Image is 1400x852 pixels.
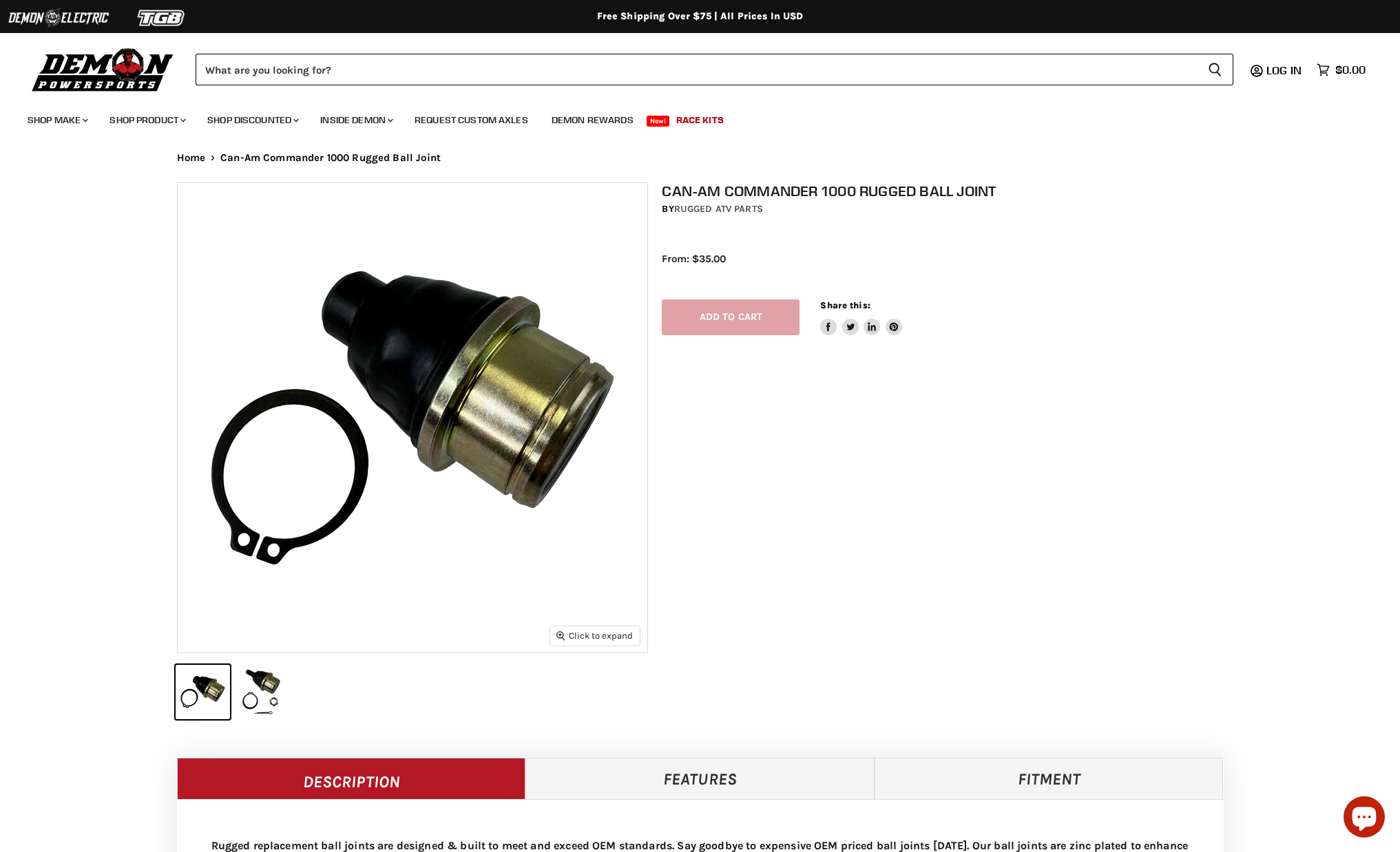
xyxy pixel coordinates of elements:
button: Click to expand [550,626,640,645]
a: Race Kits [666,106,734,134]
a: Log in [1260,64,1310,76]
h1: Can-Am Commander 1000 Rugged Ball Joint [662,182,1237,200]
span: Click to expand [556,630,633,641]
div: Free Shipping Over $75 | All Prices In USD [149,10,1251,23]
span: Share this: [820,300,870,310]
a: Request Custom Axles [404,106,539,134]
span: Log in [1266,63,1302,77]
span: From: $35.00 [662,253,726,265]
a: $0.00 [1310,60,1372,80]
img: TGB Logo 2 [110,5,213,31]
a: Description [177,758,526,799]
input: Search [196,54,1197,85]
aside: Share this: [820,299,902,336]
div: by [662,202,1237,217]
a: Home [177,152,206,164]
button: Search [1197,54,1233,85]
a: Shop Product [99,106,194,134]
span: Can-Am Commander 1000 Rugged Ball Joint [220,152,441,164]
span: $0.00 [1335,63,1366,76]
nav: Breadcrumbs [149,152,1251,164]
img: Demon Electric Logo 2 [7,5,110,31]
a: Shop Make [17,106,96,134]
a: Shop Discounted [197,106,307,134]
button: Can-Am Commander 1000 Rugged Ball Joint thumbnail [234,665,289,719]
ul: Main menu [17,100,1362,134]
a: Demon Rewards [541,106,644,134]
a: Rugged ATV Parts [674,203,763,215]
form: Product [196,54,1233,85]
a: Inside Demon [310,106,401,134]
a: Features [525,758,875,799]
inbox-online-store-chat: Shopify online store chat [1339,796,1389,841]
span: New! [647,116,670,127]
a: Fitment [875,758,1224,799]
button: Can-Am Commander 1000 Rugged Ball Joint thumbnail [176,665,230,719]
img: Demon Powersports [28,45,178,94]
img: Can-Am Commander 1000 Rugged Ball Joint [178,183,647,652]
